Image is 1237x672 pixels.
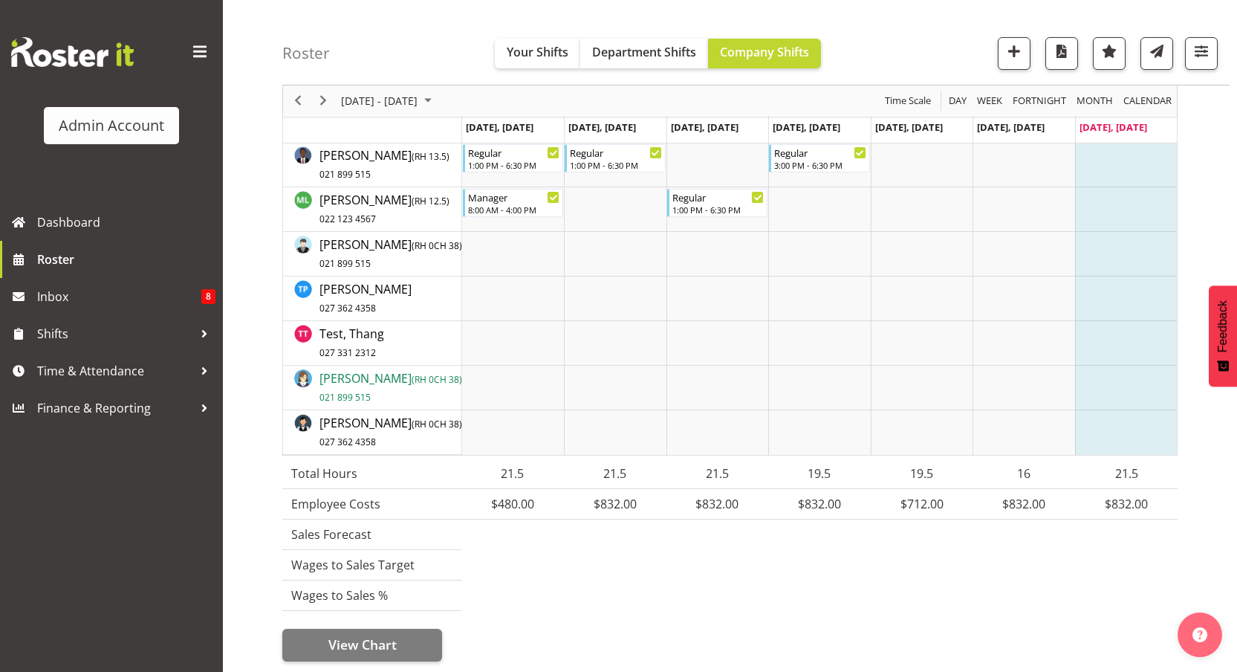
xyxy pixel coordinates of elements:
h4: Roster [282,45,330,62]
button: Timeline Day [947,92,970,111]
td: Test, Thang resource [283,321,462,366]
td: 19.5 [768,459,871,489]
span: RH 0 [415,239,434,252]
td: Sales Forecast [282,519,461,549]
span: 027 362 4358 [319,436,376,448]
button: Highlight an important date within the roster. [1093,37,1126,70]
div: Little, Mike"s event - Manager Begin From Monday, September 15, 2025 at 8:00:00 AM GMT+07:00 Ends... [463,189,563,217]
div: Admin Account [59,114,164,137]
td: $832.00 [973,488,1076,519]
td: 21.5 [666,459,768,489]
div: Regular [468,145,559,160]
span: ( CH 38) [412,373,462,386]
div: 1:00 PM - 6:30 PM [468,159,559,171]
td: 19.5 [871,459,973,489]
td: White, Sally resource [283,366,462,410]
span: [DATE], [DATE] [773,120,840,134]
span: RH 12.5 [415,195,447,207]
div: 1:00 PM - 6:30 PM [570,159,661,171]
span: Finance & Reporting [37,397,193,419]
span: [DATE], [DATE] [1079,120,1147,134]
span: ( ) [412,195,449,207]
div: 8:00 AM - 4:00 PM [468,204,559,216]
td: 21.5 [564,459,666,489]
span: [DATE], [DATE] [466,120,533,134]
img: help-xxl-2.png [1192,627,1207,642]
div: September 15 - 21, 2025 [336,85,441,117]
td: $832.00 [666,488,768,519]
td: $832.00 [768,488,871,519]
div: Regular [774,145,866,160]
span: ( CH 38) [412,239,462,252]
td: $832.00 [564,488,666,519]
span: View Chart [328,635,397,654]
button: Next [314,92,334,111]
td: Wages to Sales % [282,580,461,610]
div: previous period [285,85,311,117]
span: RH 0 [415,418,434,430]
span: ( CH 38) [412,418,462,430]
button: Filter Shifts [1185,37,1218,70]
td: Pham, Thang resource [283,277,462,321]
span: Inbox [37,285,201,308]
a: Test, Thang027 331 2312 [319,325,384,361]
span: 8 [201,289,215,304]
div: Green, Fred"s event - Regular Begin From Tuesday, September 16, 2025 at 1:00:00 PM GMT+07:00 Ends... [565,144,665,172]
span: RH 0 [415,373,434,386]
span: Test, Thang [319,326,384,360]
td: Wu, Kevin resource [283,410,462,455]
span: [PERSON_NAME] [319,370,462,404]
td: 21.5 [1075,459,1178,489]
div: Green, Fred"s event - Regular Begin From Monday, September 15, 2025 at 1:00:00 PM GMT+07:00 Ends ... [463,144,563,172]
span: Month [1075,92,1114,111]
div: 3:00 PM - 6:30 PM [774,159,866,171]
span: Shifts [37,323,193,345]
td: 16 [973,459,1076,489]
td: Little, Mike resource [283,187,462,232]
span: Day [947,92,968,111]
span: 022 123 4567 [319,213,376,225]
button: Previous [288,92,308,111]
span: Time & Attendance [37,360,193,382]
span: [PERSON_NAME] [319,147,449,181]
span: [PERSON_NAME] [319,281,412,315]
span: Time Scale [883,92,932,111]
button: Company Shifts [708,39,821,68]
button: Timeline Month [1074,92,1116,111]
div: Green, Fred"s event - Regular Begin From Thursday, September 18, 2025 at 3:00:00 PM GMT+07:00 End... [769,144,869,172]
div: next period [311,85,336,117]
span: 021 899 515 [319,168,371,181]
a: [PERSON_NAME](RH 0CH 38)021 899 515 [319,236,462,271]
a: [PERSON_NAME](RH 0CH 38)027 362 4358 [319,414,462,450]
a: [PERSON_NAME](RH 12.5)022 123 4567 [319,191,449,227]
span: ( ) [412,150,449,163]
button: September 2025 [339,92,438,111]
span: Department Shifts [592,44,696,60]
td: Total Hours [282,459,461,489]
button: Add a new shift [998,37,1030,70]
span: [DATE] - [DATE] [340,92,419,111]
button: Fortnight [1010,92,1069,111]
button: Feedback - Show survey [1209,285,1237,387]
span: Feedback [1216,300,1230,352]
div: Manager [468,190,559,204]
span: [PERSON_NAME] [319,236,462,271]
span: calendar [1122,92,1173,111]
td: Employee Costs [282,488,461,519]
span: Your Shifts [507,44,568,60]
span: Company Shifts [720,44,809,60]
span: 021 899 515 [319,257,371,270]
span: RH 13.5 [415,150,447,163]
a: [PERSON_NAME](RH 0CH 38)021 899 515 [319,369,462,405]
td: Green, Fred resource [283,143,462,187]
span: [PERSON_NAME] [319,415,462,449]
img: Rosterit website logo [11,37,134,67]
span: Roster [37,248,215,271]
td: 21.5 [461,459,564,489]
span: [DATE], [DATE] [875,120,943,134]
td: $832.00 [1075,488,1178,519]
span: Fortnight [1011,92,1068,111]
button: Month [1121,92,1175,111]
button: Department Shifts [580,39,708,68]
button: Download a PDF of the roster according to the set date range. [1045,37,1078,70]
